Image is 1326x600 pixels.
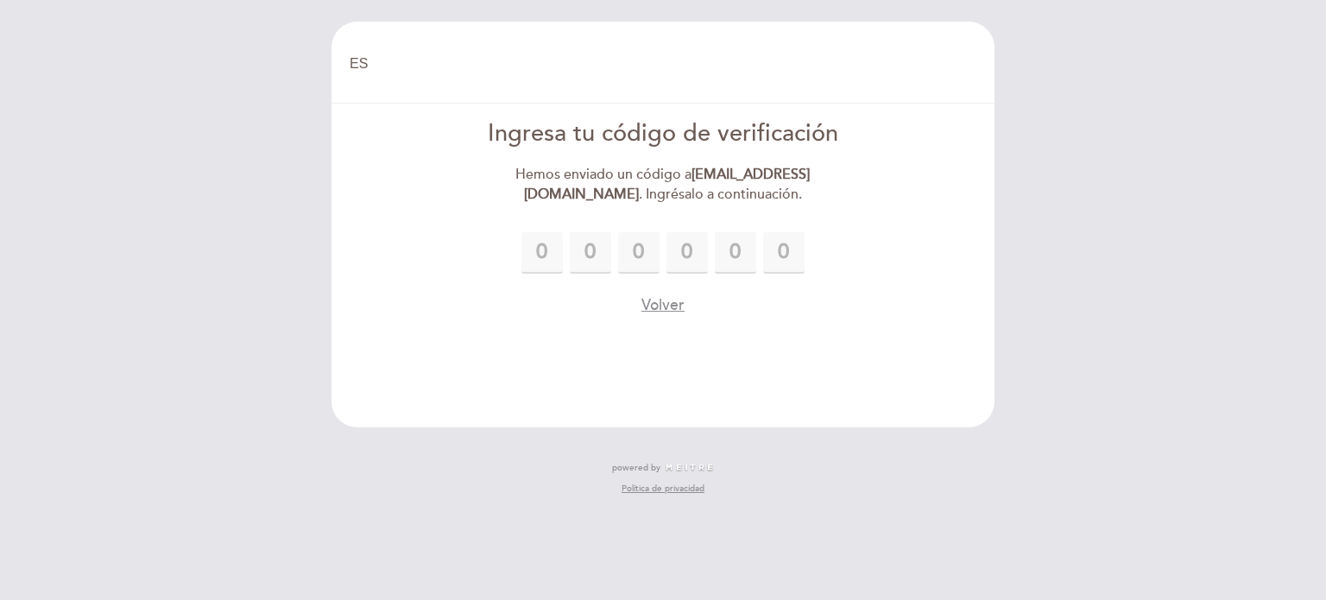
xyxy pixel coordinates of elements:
[612,462,660,474] span: powered by
[612,462,714,474] a: powered by
[622,483,704,495] a: Política de privacidad
[666,232,708,274] input: 0
[524,166,811,203] strong: [EMAIL_ADDRESS][DOMAIN_NAME]
[570,232,611,274] input: 0
[641,294,685,316] button: Volver
[618,232,660,274] input: 0
[715,232,756,274] input: 0
[521,232,563,274] input: 0
[465,165,862,205] div: Hemos enviado un código a . Ingrésalo a continuación.
[763,232,805,274] input: 0
[465,117,862,151] div: Ingresa tu código de verificación
[665,464,714,472] img: MEITRE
